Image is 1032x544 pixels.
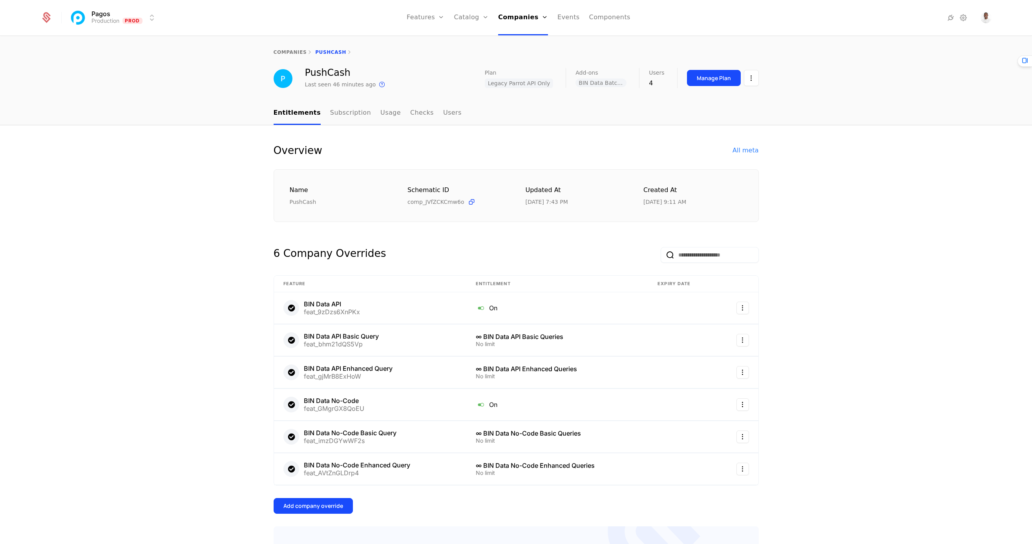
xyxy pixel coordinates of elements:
[959,13,968,22] a: Settings
[304,405,364,412] div: feat_GMgrGX8QoEU
[981,12,992,23] button: Open user button
[946,13,955,22] a: Integrations
[736,302,749,314] button: Select action
[476,366,639,372] div: ∞ BIN Data API Enhanced Queries
[476,303,639,313] div: On
[274,102,759,125] nav: Main
[69,8,88,27] img: Pagos
[380,102,401,125] a: Usage
[485,79,553,88] span: Legacy Parrot API Only
[466,276,648,292] th: Entitlement
[476,399,639,410] div: On
[476,470,639,476] div: No limit
[643,185,743,195] div: Created at
[330,102,371,125] a: Subscription
[274,102,321,125] a: Entitlements
[304,462,410,468] div: BIN Data No-Code Enhanced Query
[736,430,749,443] button: Select action
[443,102,462,125] a: Users
[274,498,353,514] button: Add company override
[476,333,639,340] div: ∞ BIN Data API Basic Queries
[407,185,507,195] div: Schematic ID
[732,146,758,155] div: All meta
[304,397,364,404] div: BIN Data No-Code
[476,341,639,347] div: No limit
[71,9,157,26] button: Select environment
[290,185,389,195] div: Name
[274,276,466,292] th: Feature
[687,70,741,86] button: Manage Plan
[283,502,343,510] div: Add company override
[643,198,686,206] div: 3/28/25, 9:11 AM
[304,373,393,379] div: feat_gjMrB8ExHoW
[304,333,379,339] div: BIN Data API Basic Query
[304,301,360,307] div: BIN Data API
[744,70,759,86] button: Select action
[476,462,639,469] div: ∞ BIN Data No-Code Enhanced Queries
[274,144,322,157] div: Overview
[575,79,627,87] span: BIN Data Batch File - Legacy
[476,430,639,436] div: ∞ BIN Data No-Code Basic Queries
[697,74,731,82] div: Manage Plan
[526,185,625,195] div: Updated at
[304,438,396,444] div: feat_imzDGYwWF2s
[304,309,360,315] div: feat_9zDzs6XnPKx
[736,398,749,411] button: Select action
[476,438,639,443] div: No limit
[407,198,464,206] span: comp_JVfZCKCmw6o
[274,49,307,55] a: companies
[91,17,119,25] div: Production
[304,365,393,372] div: BIN Data API Enhanced Query
[274,247,386,263] div: 6 Company Overrides
[649,79,664,88] div: 4
[485,70,497,75] span: Plan
[981,12,992,23] img: LJ Durante
[274,102,462,125] ul: Choose Sub Page
[274,69,292,88] img: PushCash
[91,11,110,17] span: Pagos
[304,430,396,436] div: BIN Data No-Code Basic Query
[736,463,749,475] button: Select action
[304,341,379,347] div: feat_bhm21dQS5Vp
[649,70,664,75] span: Users
[648,276,717,292] th: Expiry date
[736,334,749,346] button: Select action
[526,198,568,206] div: 10/3/25, 7:43 PM
[290,198,389,206] div: PushCash
[305,68,387,77] div: PushCash
[736,366,749,379] button: Select action
[575,70,598,75] span: Add-ons
[476,374,639,379] div: No limit
[304,470,410,476] div: feat_AVtZnGLDrp4
[122,18,142,24] span: Prod
[410,102,434,125] a: Checks
[305,81,376,88] div: Last seen 46 minutes ago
